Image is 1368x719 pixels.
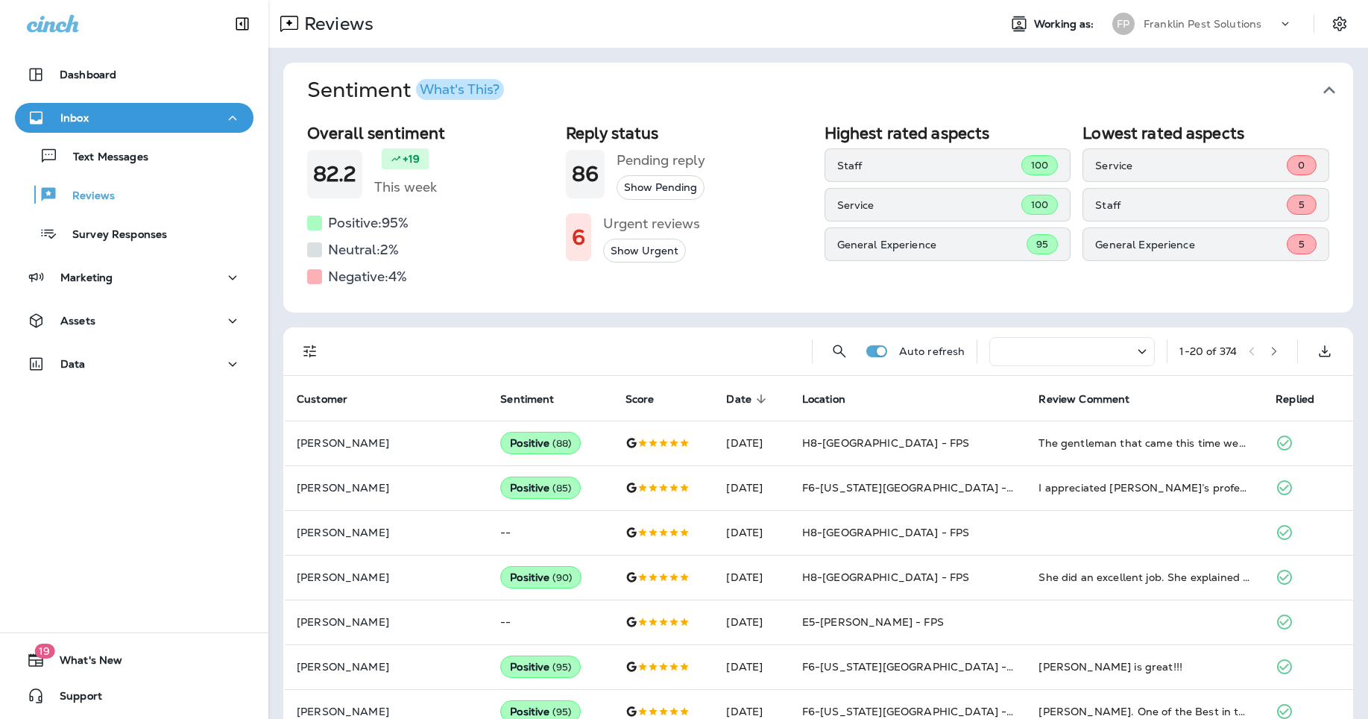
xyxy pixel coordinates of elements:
p: Survey Responses [57,228,167,242]
p: General Experience [1095,239,1287,251]
h1: 6 [572,225,585,250]
button: Collapse Sidebar [221,9,263,39]
td: [DATE] [714,644,789,689]
span: Replied [1276,392,1334,406]
h1: 82.2 [313,162,356,186]
h5: This week [374,175,437,199]
div: FP [1112,13,1135,35]
p: Data [60,358,86,370]
span: Score [625,393,655,406]
span: 5 [1299,238,1305,251]
p: Assets [60,315,95,327]
span: ( 90 ) [552,571,572,584]
p: [PERSON_NAME] [297,571,476,583]
span: 100 [1031,159,1048,172]
td: [DATE] [714,465,789,510]
button: Marketing [15,263,253,292]
h5: Urgent reviews [603,212,700,236]
div: Positive [500,477,581,499]
button: Show Urgent [603,239,686,263]
button: Text Messages [15,140,253,172]
p: Franklin Pest Solutions [1144,18,1261,30]
p: [PERSON_NAME] [297,482,476,494]
button: Reviews [15,179,253,210]
h5: Pending reply [617,148,705,172]
td: [DATE] [714,555,789,600]
button: Search Reviews [825,336,854,366]
span: Sentiment [500,393,554,406]
span: Customer [297,392,367,406]
span: Location [802,393,845,406]
button: Dashboard [15,60,253,90]
p: [PERSON_NAME] [297,437,476,449]
button: Inbox [15,103,253,133]
p: Service [837,199,1021,211]
span: Score [625,392,674,406]
p: Staff [837,160,1021,172]
h2: Reply status [566,124,813,142]
p: [PERSON_NAME] [297,527,476,539]
div: Dave Sloop. One of the Best in the business !!! [1038,704,1252,719]
h5: Negative: 4 % [328,265,407,289]
p: [PERSON_NAME] [297,661,476,673]
span: Location [802,392,865,406]
span: Sentiment [500,392,573,406]
p: Auto refresh [899,345,965,357]
span: 100 [1031,198,1048,211]
p: Text Messages [58,151,148,165]
div: SentimentWhat's This? [283,118,1353,313]
span: Working as: [1034,18,1097,31]
div: Dave is great!!! [1038,659,1252,674]
span: H8-[GEOGRAPHIC_DATA] - FPS [802,526,970,539]
p: General Experience [837,239,1027,251]
button: 19What's New [15,645,253,675]
p: Dashboard [60,69,116,81]
div: Positive [500,566,581,588]
div: Positive [500,656,581,678]
span: H8-[GEOGRAPHIC_DATA] - FPS [802,571,970,584]
button: Show Pending [617,175,705,200]
span: Support [45,690,102,708]
span: ( 95 ) [552,661,571,674]
p: Reviews [57,189,115,204]
td: [DATE] [714,421,789,465]
h5: Neutral: 2 % [328,238,399,262]
h2: Highest rated aspects [825,124,1071,142]
span: 19 [34,644,54,659]
p: +19 [403,151,420,166]
td: [DATE] [714,600,789,644]
div: Positive [500,432,581,454]
span: What's New [45,654,122,672]
span: F6-[US_STATE][GEOGRAPHIC_DATA] - FPS [802,705,1030,718]
h5: Positive: 95 % [328,211,409,235]
p: [PERSON_NAME] [297,616,476,628]
h2: Lowest rated aspects [1082,124,1329,142]
p: Inbox [60,112,89,124]
span: 5 [1299,198,1305,211]
td: -- [488,510,613,555]
span: Date [726,392,771,406]
span: Date [726,393,751,406]
span: 0 [1298,159,1305,172]
div: What's This? [420,83,499,96]
h2: Overall sentiment [307,124,554,142]
h1: Sentiment [307,78,504,103]
span: ( 85 ) [552,482,571,494]
div: She did an excellent job. She explained things in detail to me so I would know very professional ... [1038,570,1252,585]
h1: 86 [572,162,599,186]
button: Settings [1326,10,1353,37]
button: Filters [295,336,325,366]
p: Service [1095,160,1287,172]
div: The gentleman that came this time went above and beyond! He went all around the house throughly! ... [1038,436,1252,450]
span: F6-[US_STATE][GEOGRAPHIC_DATA] - FPS [802,660,1030,674]
p: Staff [1095,199,1287,211]
span: ( 88 ) [552,437,571,450]
span: 95 [1036,238,1048,251]
td: [DATE] [714,510,789,555]
td: -- [488,600,613,644]
div: I appreciated Jeff’s professionalism. He asked questions to determine what my needs were. Helped ... [1038,480,1252,495]
button: Export as CSV [1310,336,1340,366]
span: Customer [297,393,347,406]
div: 1 - 20 of 374 [1179,345,1237,357]
span: Review Comment [1038,393,1129,406]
